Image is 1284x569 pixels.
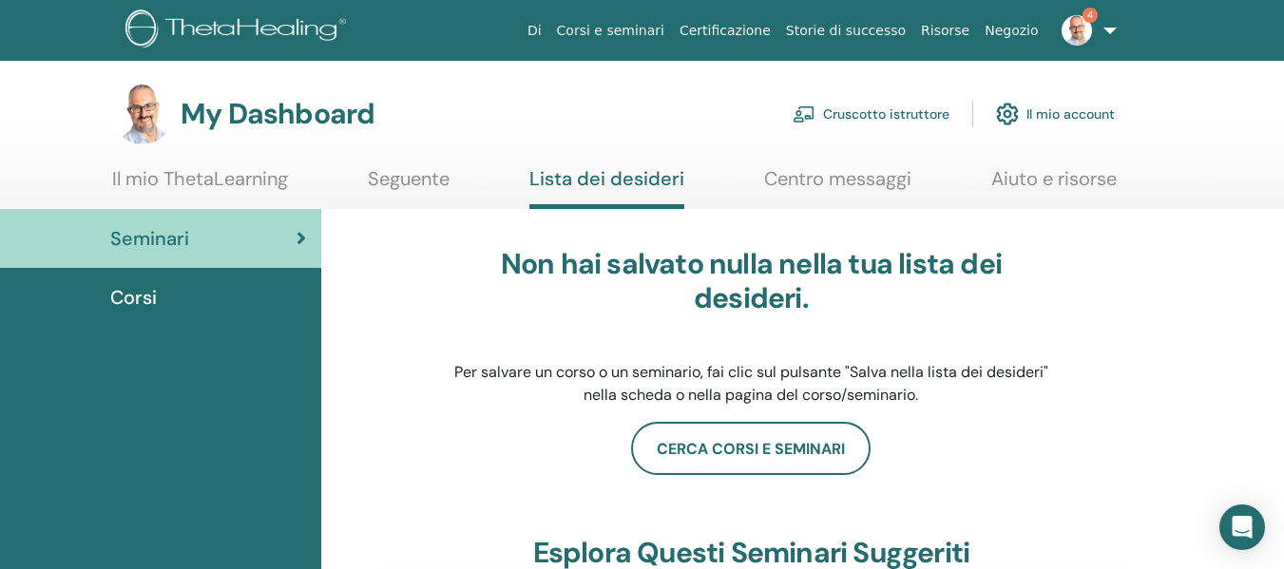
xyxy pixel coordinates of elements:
[368,167,450,204] a: Seguente
[451,247,1050,315] h3: Non hai salvato nulla nella tua lista dei desideri.
[991,167,1117,204] a: Aiuto e risorse
[793,93,949,135] a: Cruscotto istruttore
[520,13,549,48] a: Di
[181,97,374,131] h3: My Dashboard
[996,93,1115,135] a: Il mio account
[529,167,684,209] a: Lista dei desideri
[996,98,1019,130] img: cog.svg
[977,13,1045,48] a: Negozio
[764,167,911,204] a: Centro messaggi
[549,13,672,48] a: Corsi e seminari
[1083,8,1098,23] span: 4
[672,13,778,48] a: Certificazione
[110,283,157,312] span: Corsi
[793,105,815,123] img: chalkboard-teacher.svg
[112,167,288,204] a: Il mio ThetaLearning
[110,224,189,253] span: Seminari
[112,84,173,144] img: default.jpg
[913,13,977,48] a: Risorse
[1219,504,1265,550] div: Open Intercom Messenger
[1062,15,1092,46] img: default.jpg
[631,422,871,475] a: Cerca corsi e seminari
[451,361,1050,407] p: Per salvare un corso o un seminario, fai clic sul pulsante "Salva nella lista dei desideri" nella...
[778,13,913,48] a: Storie di successo
[125,9,353,52] img: logo.png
